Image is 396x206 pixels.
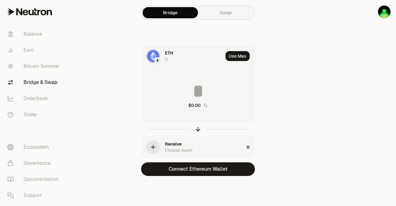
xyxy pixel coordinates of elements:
[143,7,198,18] a: Bridge
[247,137,255,158] div: 0
[141,137,244,158] div: ReceiveChoose Asset
[141,162,255,176] button: Connect Ethereum Wallet
[165,141,182,147] div: Receive
[165,147,192,153] div: Choose Asset
[2,107,67,123] a: Stake
[378,6,390,18] img: trading
[141,137,255,158] button: ReceiveChoose Asset0
[226,51,250,61] button: Use Max
[188,102,200,108] div: $0.00
[165,50,173,56] span: ETH
[155,58,160,63] img: Ethereum Logo
[141,46,223,67] div: ETH LogoEthereum LogoEthereum LogoETH0
[2,171,67,187] a: Documentation
[165,56,168,62] div: 0
[198,7,253,18] a: Swap
[2,42,67,58] a: Earn
[188,102,208,108] button: $0.00
[2,139,67,155] a: Ecosystem
[2,74,67,90] a: Bridge & Swap
[2,90,67,107] a: Orderbook
[147,50,159,62] img: ETH Logo
[2,58,67,74] a: Bitcoin Summer
[2,26,67,42] a: Balance
[2,155,67,171] a: Governance
[2,187,67,204] a: Support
